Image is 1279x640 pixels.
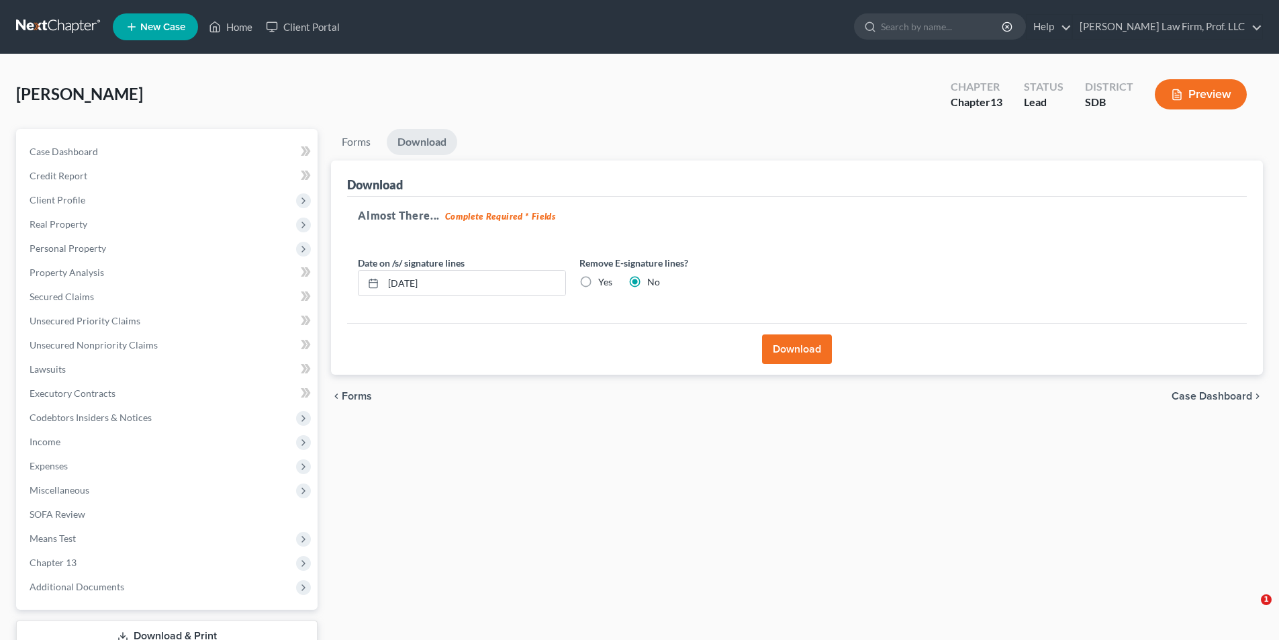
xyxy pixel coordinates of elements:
a: Download [387,129,457,155]
label: No [647,275,660,289]
a: Lawsuits [19,357,318,381]
label: Date on /s/ signature lines [358,256,465,270]
span: Case Dashboard [1172,391,1252,402]
a: Forms [331,129,381,155]
div: Chapter [951,79,1002,95]
button: Download [762,334,832,364]
a: Unsecured Nonpriority Claims [19,333,318,357]
span: Expenses [30,460,68,471]
span: New Case [140,22,185,32]
label: Yes [598,275,612,289]
span: Client Profile [30,194,85,205]
span: Case Dashboard [30,146,98,157]
iframe: Intercom live chat [1233,594,1266,627]
a: Client Portal [259,15,346,39]
span: Unsecured Priority Claims [30,315,140,326]
input: MM/DD/YYYY [383,271,565,296]
i: chevron_left [331,391,342,402]
a: Property Analysis [19,261,318,285]
div: Lead [1024,95,1063,110]
a: [PERSON_NAME] Law Firm, Prof. LLC [1073,15,1262,39]
span: Chapter 13 [30,557,77,568]
div: SDB [1085,95,1133,110]
i: chevron_right [1252,391,1263,402]
h5: Almost There... [358,208,1236,224]
span: Miscellaneous [30,484,89,496]
a: SOFA Review [19,502,318,527]
a: Case Dashboard [19,140,318,164]
span: Property Analysis [30,267,104,278]
span: Credit Report [30,170,87,181]
span: 1 [1261,594,1272,605]
input: Search by name... [881,14,1004,39]
a: Home [202,15,259,39]
a: Secured Claims [19,285,318,309]
div: Download [347,177,403,193]
span: Personal Property [30,242,106,254]
a: Help [1027,15,1072,39]
a: Executory Contracts [19,381,318,406]
span: Forms [342,391,372,402]
div: District [1085,79,1133,95]
a: Unsecured Priority Claims [19,309,318,333]
button: chevron_left Forms [331,391,390,402]
button: Preview [1155,79,1247,109]
span: Lawsuits [30,363,66,375]
span: Unsecured Nonpriority Claims [30,339,158,351]
a: Case Dashboard chevron_right [1172,391,1263,402]
span: [PERSON_NAME] [16,84,143,103]
span: Income [30,436,60,447]
span: Codebtors Insiders & Notices [30,412,152,423]
span: SOFA Review [30,508,85,520]
span: Real Property [30,218,87,230]
div: Status [1024,79,1063,95]
span: Additional Documents [30,581,124,592]
span: 13 [990,95,1002,108]
label: Remove E-signature lines? [579,256,788,270]
span: Secured Claims [30,291,94,302]
a: Credit Report [19,164,318,188]
strong: Complete Required * Fields [445,211,556,222]
span: Executory Contracts [30,387,115,399]
span: Means Test [30,533,76,544]
div: Chapter [951,95,1002,110]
